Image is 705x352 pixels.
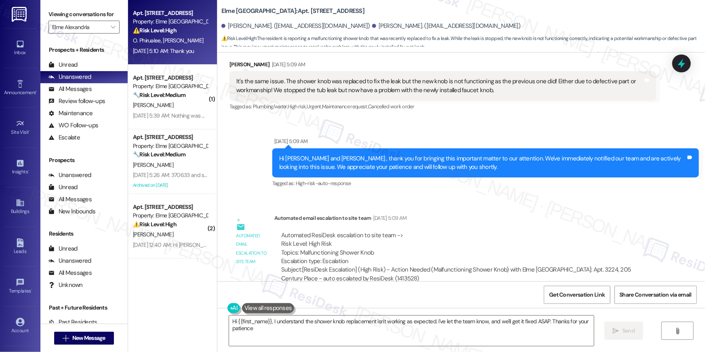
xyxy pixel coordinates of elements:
[613,328,619,334] i: 
[272,177,699,189] div: Tagged as:
[133,112,301,119] div: [DATE] 5:39 AM: Nothing was completed, just left a we will be back card
[133,9,208,17] div: Apt. [STREET_ADDRESS]
[4,196,36,218] a: Buildings
[272,137,308,145] div: [DATE] 5:09 AM
[48,207,95,216] div: New Inbounds
[48,318,97,327] div: Past Residents
[133,211,208,220] div: Property: Elme [GEOGRAPHIC_DATA]
[133,221,177,228] strong: ⚠️ Risk Level: High
[372,22,521,30] div: [PERSON_NAME]. ([EMAIL_ADDRESS][DOMAIN_NAME])
[133,203,208,211] div: Apt. [STREET_ADDRESS]
[29,128,30,134] span: •
[544,286,610,304] button: Get Conversation Link
[48,109,93,118] div: Maintenance
[229,60,656,72] div: [PERSON_NAME]
[253,103,288,110] span: Plumbing/water ,
[40,304,128,312] div: Past + Future Residents
[549,291,605,299] span: Get Conversation Link
[288,103,307,110] span: High risk ,
[133,47,194,55] div: [DATE] 5:10 AM: Thank you
[221,35,256,42] strong: ⚠️ Risk Level: High
[63,335,69,341] i: 
[48,97,105,105] div: Review follow-ups
[163,37,203,44] span: [PERSON_NAME]
[4,117,36,139] a: Site Visit •
[48,245,78,253] div: Unread
[229,316,594,346] textarea: Hi {{first_name}}, I understand the shower knob replacement isn't working as expected. I've let t...
[133,17,208,26] div: Property: Elme [GEOGRAPHIC_DATA]
[72,334,105,342] span: New Message
[133,171,245,179] div: [DATE] 5:26 AM: 370633 and sorry it was [DATE]
[48,61,78,69] div: Unread
[133,74,208,82] div: Apt. [STREET_ADDRESS]
[279,154,686,172] div: Hi [PERSON_NAME] and [PERSON_NAME] , thank you for bringing this important matter to our attentio...
[48,85,92,93] div: All Messages
[675,328,681,334] i: 
[48,73,91,81] div: Unanswered
[36,89,37,94] span: •
[133,161,173,169] span: [PERSON_NAME]
[133,37,163,44] span: O. Phirualee
[4,156,36,178] a: Insights •
[48,8,120,21] label: Viewing conversations for
[133,82,208,91] div: Property: Elme [GEOGRAPHIC_DATA]
[322,103,368,110] span: Maintenance request ,
[111,24,115,30] i: 
[133,101,173,109] span: [PERSON_NAME]
[52,21,107,34] input: All communities
[48,171,91,179] div: Unanswered
[229,101,656,112] div: Tagged as:
[221,22,370,30] div: [PERSON_NAME]. ([EMAIL_ADDRESS][DOMAIN_NAME])
[133,142,208,150] div: Property: Elme [GEOGRAPHIC_DATA]
[615,286,697,304] button: Share Conversation via email
[622,327,635,335] span: Send
[281,266,649,283] div: Subject: [ResiDesk Escalation] (High Risk) - Action Needed (Malfunctioning Shower Knob) with Elme...
[236,232,268,266] div: Automated email escalation to site team
[54,332,114,345] button: New Message
[4,236,36,258] a: Leads
[31,287,32,293] span: •
[4,37,36,59] a: Inbox
[133,231,173,238] span: [PERSON_NAME]
[48,121,98,130] div: WO Follow-ups
[604,322,644,340] button: Send
[48,269,92,277] div: All Messages
[48,281,83,289] div: Unknown
[371,214,407,222] div: [DATE] 5:09 AM
[4,315,36,337] a: Account
[307,103,322,110] span: Urgent ,
[48,257,91,265] div: Unanswered
[4,276,36,297] a: Templates •
[48,195,92,204] div: All Messages
[12,7,28,22] img: ResiDesk Logo
[236,77,643,95] div: It's the same issue. The shower knob was replaced to fix the leak but the new knob is not functio...
[274,214,656,225] div: Automated email escalation to site team
[133,27,177,34] strong: ⚠️ Risk Level: High
[40,46,128,54] div: Prospects + Residents
[40,230,128,238] div: Residents
[132,180,208,190] div: Archived on [DATE]
[281,231,649,266] div: Automated ResiDesk escalation to site team -> Risk Level: High Risk Topics: Malfunctioning Shower...
[221,34,705,52] span: : The resident is reporting a malfunctioning shower knob that was recently replaced to fix a leak...
[296,180,351,187] span: High-risk-auto-response
[48,183,78,192] div: Unread
[620,291,692,299] span: Share Conversation via email
[133,133,208,141] div: Apt. [STREET_ADDRESS]
[270,60,305,69] div: [DATE] 5:09 AM
[133,91,185,99] strong: 🔧 Risk Level: Medium
[221,7,364,15] b: Elme [GEOGRAPHIC_DATA]: Apt. [STREET_ADDRESS]
[133,151,185,158] strong: 🔧 Risk Level: Medium
[48,133,80,142] div: Escalate
[28,168,29,173] span: •
[368,103,414,110] span: Cancelled work order
[133,241,689,249] div: [DATE] 12:40 AM: Hi [PERSON_NAME] , thank you for bringing this important matter to our attention...
[40,156,128,164] div: Prospects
